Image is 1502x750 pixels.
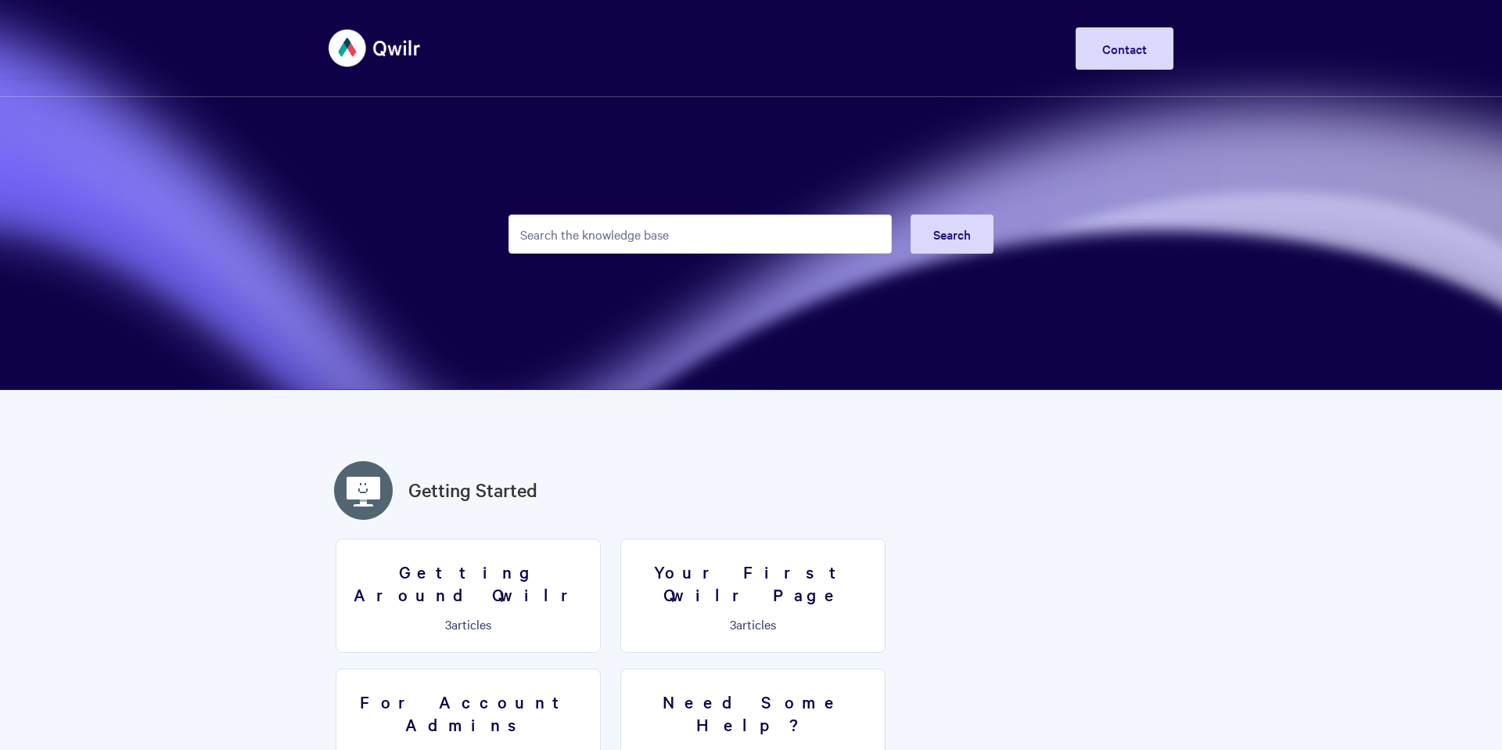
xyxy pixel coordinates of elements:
[346,561,591,605] h3: Getting Around Qwilr
[631,561,875,605] h3: Your First Qwilr Page
[631,617,875,631] p: articles
[911,215,994,254] button: Search
[346,691,591,735] h3: For Account Admins
[445,615,451,633] span: 3
[336,539,601,653] a: Getting Around Qwilr 3articles
[620,539,886,653] a: Your First Qwilr Page 3articles
[730,615,736,633] span: 3
[329,19,422,78] img: Qwilr Help Center
[631,691,875,735] h3: Need Some Help?
[933,225,971,243] span: Search
[346,617,591,631] p: articles
[1076,27,1173,70] a: Contact
[408,476,537,504] a: Getting Started
[508,215,892,254] input: Search the knowledge base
